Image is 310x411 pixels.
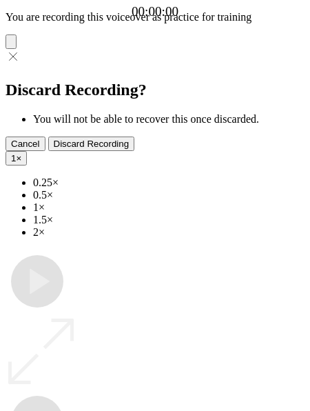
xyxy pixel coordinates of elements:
li: 0.5× [33,189,304,201]
a: 00:00:00 [132,4,178,19]
button: 1× [6,151,27,166]
li: 0.25× [33,177,304,189]
span: 1 [11,153,16,163]
h2: Discard Recording? [6,81,304,99]
button: Cancel [6,137,45,151]
button: Discard Recording [48,137,135,151]
p: You are recording this voiceover as practice for training [6,11,304,23]
li: 1.5× [33,214,304,226]
li: You will not be able to recover this once discarded. [33,113,304,126]
li: 1× [33,201,304,214]
li: 2× [33,226,304,239]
